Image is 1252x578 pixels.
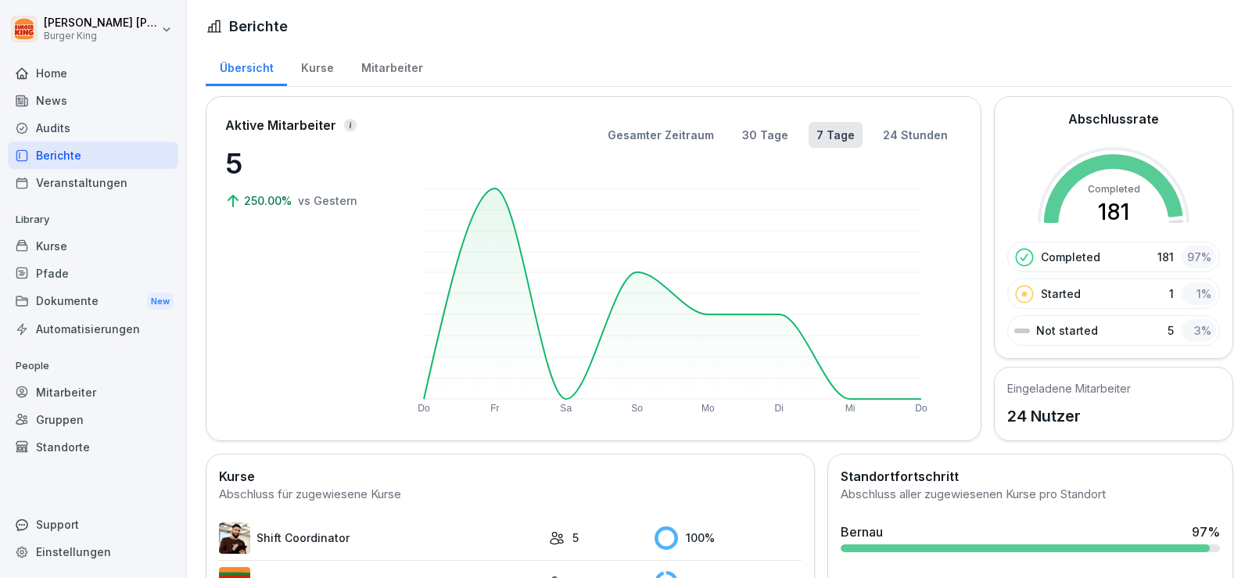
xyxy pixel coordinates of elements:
text: So [631,403,643,414]
a: Standorte [8,433,178,461]
a: Shift Coordinator [219,522,541,554]
button: 24 Stunden [875,122,956,148]
p: 5 [225,142,382,185]
text: Do [915,403,927,414]
text: Sa [560,403,572,414]
button: 30 Tage [734,122,796,148]
p: 250.00% [244,192,295,209]
a: DokumenteNew [8,287,178,316]
a: Kurse [287,46,347,86]
p: Burger King [44,31,158,41]
p: People [8,354,178,379]
text: Fr [490,403,499,414]
a: Berichte [8,142,178,169]
text: Di [774,403,783,414]
h2: Standortfortschritt [841,467,1220,486]
a: Mitarbeiter [8,379,178,406]
h1: Berichte [229,16,288,37]
text: Mo [701,403,715,414]
p: 181 [1157,249,1174,265]
p: Aktive Mitarbeiter [225,116,336,135]
a: Bernau97% [834,516,1226,558]
div: New [147,293,174,311]
text: Do [418,403,430,414]
p: 1 [1169,285,1174,302]
h2: Kurse [219,467,802,486]
p: 5 [1168,322,1174,339]
a: Einstellungen [8,538,178,565]
div: Abschluss für zugewiesene Kurse [219,486,802,504]
p: Library [8,207,178,232]
a: News [8,87,178,114]
p: [PERSON_NAME] [PERSON_NAME] [44,16,158,30]
p: vs Gestern [298,192,357,209]
div: Abschluss aller zugewiesenen Kurse pro Standort [841,486,1220,504]
a: Veranstaltungen [8,169,178,196]
a: Pfade [8,260,178,287]
a: Kurse [8,232,178,260]
p: Not started [1036,322,1098,339]
p: 24 Nutzer [1007,404,1131,428]
a: Übersicht [206,46,287,86]
img: q4kvd0p412g56irxfxn6tm8s.png [219,522,250,554]
div: Bernau [841,522,883,541]
a: Home [8,59,178,87]
p: Started [1041,285,1081,302]
div: 3 % [1182,319,1216,342]
text: Mi [845,403,855,414]
a: Mitarbeiter [347,46,436,86]
a: Automatisierungen [8,315,178,343]
p: 5 [572,530,579,546]
a: Audits [8,114,178,142]
h5: Eingeladene Mitarbeiter [1007,380,1131,397]
a: Gruppen [8,406,178,433]
div: Dokumente [8,287,178,316]
div: Support [8,511,178,538]
div: 1 % [1182,282,1216,305]
p: Completed [1041,249,1100,265]
div: 97 % [1182,246,1216,268]
div: 100 % [655,526,802,550]
div: 97 % [1192,522,1220,541]
button: 7 Tage [809,122,863,148]
h2: Abschlussrate [1068,109,1159,128]
button: Gesamter Zeitraum [600,122,722,148]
